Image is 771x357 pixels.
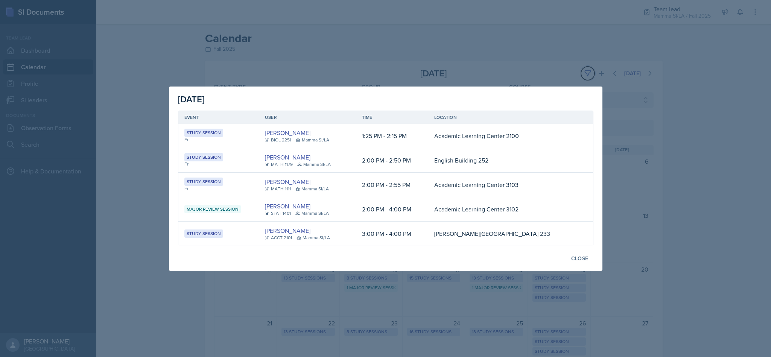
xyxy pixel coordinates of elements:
[184,185,253,192] div: Fr
[356,222,428,246] td: 3:00 PM - 4:00 PM
[356,197,428,222] td: 2:00 PM - 4:00 PM
[571,255,589,261] div: Close
[265,185,291,192] div: MATH 1111
[356,173,428,197] td: 2:00 PM - 2:55 PM
[295,185,329,192] div: Mamma SI/LA
[265,226,310,235] a: [PERSON_NAME]
[265,234,292,241] div: ACCT 2101
[295,210,329,217] div: Mamma SI/LA
[265,137,291,143] div: BIOL 2251
[265,202,310,211] a: [PERSON_NAME]
[178,111,259,124] th: Event
[184,129,223,137] div: Study Session
[566,252,593,265] button: Close
[184,153,223,161] div: Study Session
[428,222,579,246] td: [PERSON_NAME][GEOGRAPHIC_DATA] 233
[184,161,253,167] div: Fr
[356,124,428,148] td: 1:25 PM - 2:15 PM
[178,93,593,106] div: [DATE]
[265,177,310,186] a: [PERSON_NAME]
[428,124,579,148] td: Academic Learning Center 2100
[297,161,331,168] div: Mamma SI/LA
[428,148,579,173] td: English Building 252
[265,161,293,168] div: MATH 1179
[428,197,579,222] td: Academic Learning Center 3102
[296,137,329,143] div: Mamma SI/LA
[297,234,330,241] div: Mamma SI/LA
[356,148,428,173] td: 2:00 PM - 2:50 PM
[184,178,223,186] div: Study Session
[259,111,356,124] th: User
[265,153,310,162] a: [PERSON_NAME]
[184,205,241,213] div: Major Review Session
[265,128,310,137] a: [PERSON_NAME]
[265,210,291,217] div: STAT 1401
[428,173,579,197] td: Academic Learning Center 3103
[428,111,579,124] th: Location
[356,111,428,124] th: Time
[184,229,223,238] div: Study Session
[184,136,253,143] div: Fr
